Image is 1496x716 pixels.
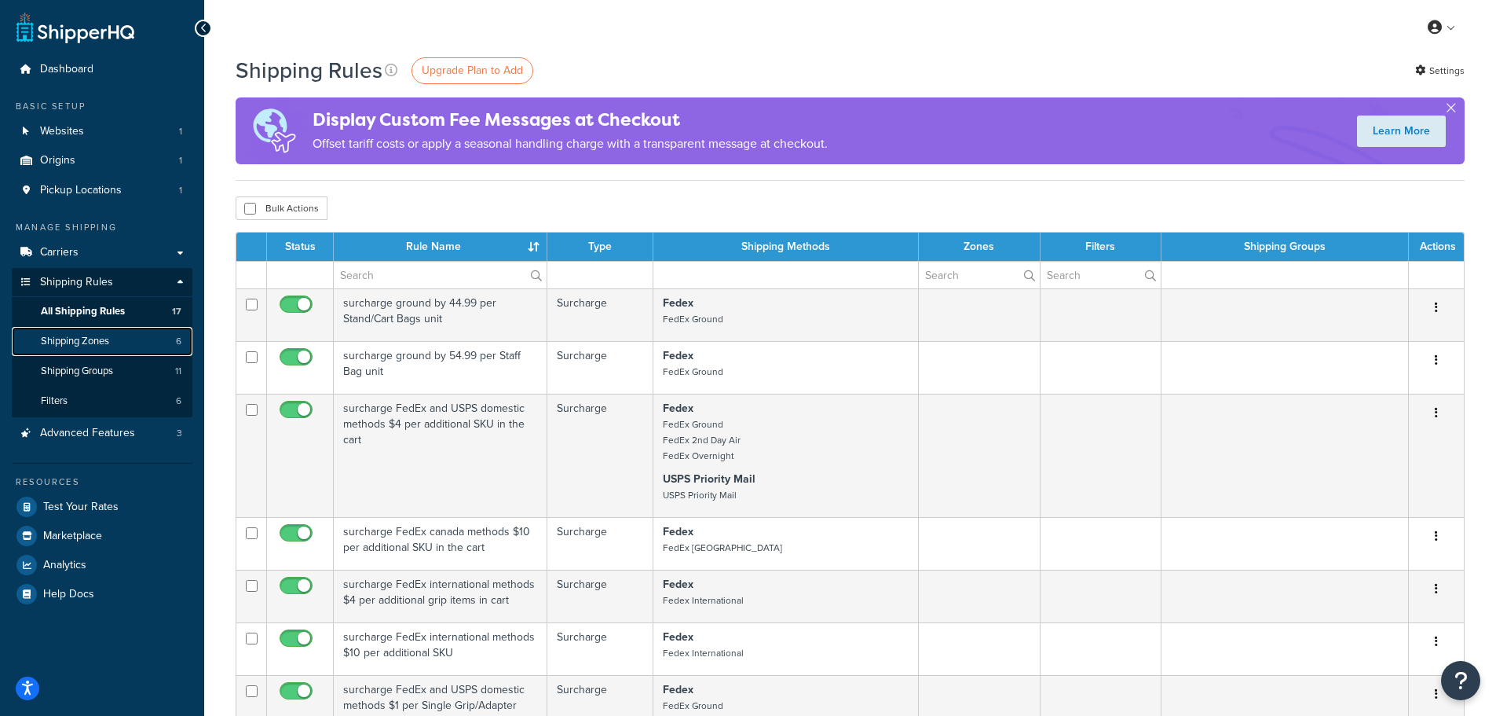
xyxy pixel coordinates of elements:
[12,357,192,386] a: Shipping Groups 11
[547,341,653,394] td: Surcharge
[176,335,181,348] span: 6
[663,681,693,698] strong: Fedex
[12,146,192,175] li: Origins
[12,493,192,521] a: Test Your Rates
[663,541,782,555] small: FedEx [GEOGRAPHIC_DATA]
[547,233,653,261] th: Type
[12,327,192,356] a: Shipping Zones 6
[663,576,693,593] strong: Fedex
[41,395,68,408] span: Filters
[40,63,93,76] span: Dashboard
[267,233,334,261] th: Status
[12,297,192,326] li: All Shipping Rules
[12,117,192,146] li: Websites
[12,387,192,416] li: Filters
[12,522,192,550] a: Marketplace
[663,523,693,540] strong: Fedex
[663,347,693,364] strong: Fedex
[1409,233,1464,261] th: Actions
[334,288,547,341] td: surcharge ground by 44.99 per Stand/Cart Bags unit
[12,580,192,608] a: Help Docs
[40,125,84,138] span: Websites
[653,233,919,261] th: Shipping Methods
[663,488,737,502] small: USPS Priority Mail
[12,387,192,416] a: Filters 6
[547,394,653,517] td: Surcharge
[919,233,1041,261] th: Zones
[40,276,113,289] span: Shipping Rules
[334,570,547,622] td: surcharge FedEx international methods $4 per additional grip items in cart
[43,530,102,543] span: Marketplace
[12,327,192,356] li: Shipping Zones
[41,305,125,318] span: All Shipping Rules
[12,100,192,113] div: Basic Setup
[1415,60,1465,82] a: Settings
[1041,233,1161,261] th: Filters
[663,312,723,326] small: FedEx Ground
[236,55,382,86] h1: Shipping Rules
[179,154,182,167] span: 1
[12,117,192,146] a: Websites 1
[663,295,693,311] strong: Fedex
[12,268,192,297] a: Shipping Rules
[663,471,755,487] strong: USPS Priority Mail
[919,262,1040,288] input: Search
[12,419,192,448] a: Advanced Features 3
[334,517,547,570] td: surcharge FedEx canada methods $10 per additional SKU in the cart
[334,622,547,675] td: surcharge FedEx international methods $10 per additional SKU
[179,125,182,138] span: 1
[12,297,192,326] a: All Shipping Rules 17
[12,238,192,267] a: Carriers
[12,176,192,205] a: Pickup Locations 1
[334,233,547,261] th: Rule Name : activate to sort column ascending
[663,646,744,660] small: Fedex International
[334,262,547,288] input: Search
[313,107,828,133] h4: Display Custom Fee Messages at Checkout
[12,268,192,417] li: Shipping Rules
[411,57,533,84] a: Upgrade Plan to Add
[663,417,741,463] small: FedEx Ground FedEx 2nd Day Air FedEx Overnight
[1441,661,1480,700] button: Open Resource Center
[40,184,122,197] span: Pickup Locations
[43,501,119,514] span: Test Your Rates
[12,475,192,489] div: Resources
[179,184,182,197] span: 1
[175,365,181,378] span: 11
[12,221,192,234] div: Manage Shipping
[1041,262,1161,288] input: Search
[1357,116,1446,147] a: Learn More
[422,62,523,79] span: Upgrade Plan to Add
[334,394,547,517] td: surcharge FedEx and USPS domestic methods $4 per additional SKU in the cart
[12,176,192,205] li: Pickup Locations
[236,196,327,220] button: Bulk Actions
[12,55,192,84] a: Dashboard
[12,146,192,175] a: Origins 1
[172,305,181,318] span: 17
[43,588,94,601] span: Help Docs
[663,593,744,608] small: Fedex International
[40,154,75,167] span: Origins
[236,97,313,164] img: duties-banner-06bc72dcb5fe05cb3f9472aba00be2ae8eb53ab6f0d8bb03d382ba314ac3c341.png
[663,365,723,379] small: FedEx Ground
[43,559,86,572] span: Analytics
[41,365,113,378] span: Shipping Groups
[334,341,547,394] td: surcharge ground by 54.99 per Staff Bag unit
[12,357,192,386] li: Shipping Groups
[177,427,182,440] span: 3
[12,419,192,448] li: Advanced Features
[547,570,653,622] td: Surcharge
[12,551,192,579] a: Analytics
[176,395,181,408] span: 6
[663,629,693,645] strong: Fedex
[16,12,134,43] a: ShipperHQ Home
[313,133,828,155] p: Offset tariff costs or apply a seasonal handling charge with a transparent message at checkout.
[40,427,135,440] span: Advanced Features
[663,400,693,417] strong: Fedex
[547,288,653,341] td: Surcharge
[547,517,653,570] td: Surcharge
[1161,233,1409,261] th: Shipping Groups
